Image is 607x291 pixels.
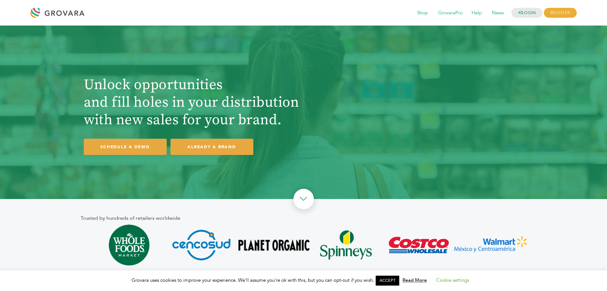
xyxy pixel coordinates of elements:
[413,7,432,19] span: Shop
[376,276,399,286] a: ACCEPT
[402,277,427,283] a: Read More
[544,8,577,18] span: REGISTER
[488,10,508,17] a: News
[467,7,486,19] span: Help
[413,10,432,17] a: Shop
[81,214,527,222] div: Trusted by hundreds of retailers worldwide
[511,8,543,18] a: LOGIN
[467,10,486,17] a: Help
[436,277,469,283] a: Cookie settings
[434,7,467,19] span: GrovaraPro
[132,277,475,283] span: Grovara uses cookies to improve your experience. We'll assume you're ok with this, but you can op...
[84,76,300,129] h1: Unlock opportunities and fill holes in your distribution with new sales for your brand.
[84,139,167,155] a: SCHEDULE A DEMO
[488,7,508,19] span: News
[170,139,253,155] a: ALREADY A BRAND
[434,10,467,17] a: GrovaraPro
